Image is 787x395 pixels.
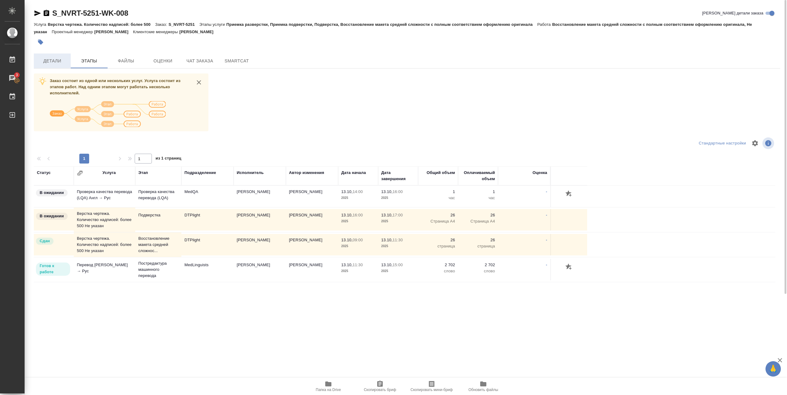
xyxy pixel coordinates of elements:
td: Проверка качества перевода (LQA) Англ → Рус [74,186,135,207]
td: [PERSON_NAME] [234,259,286,280]
p: 26 [461,237,495,243]
div: Дата завершения [381,170,415,182]
p: [PERSON_NAME] [179,30,218,34]
td: [PERSON_NAME] [286,259,338,280]
p: Клиентские менеджеры [133,30,180,34]
p: час [461,195,495,201]
button: close [194,78,204,87]
p: 26 [461,212,495,218]
div: Дата начала [341,170,366,176]
span: Детали [38,57,67,65]
p: 13.10, [341,213,353,217]
p: 26 [421,212,455,218]
p: Страница А4 [461,218,495,224]
p: 11:30 [393,238,403,242]
p: Этапы услуги [200,22,227,27]
div: Исполнитель [237,170,264,176]
td: MedLinguists [181,259,234,280]
p: 2 702 [421,262,455,268]
button: Скопировать ссылку [43,10,50,17]
p: 13.10, [381,238,393,242]
span: SmartCat [222,57,251,65]
p: Приемка разверстки, Приемка подверстки, Подверстка, Восстановление макета средней сложности с пол... [226,22,537,27]
button: Добавить оценку [564,189,574,199]
td: [PERSON_NAME] [286,234,338,255]
p: Готов к работе [40,263,66,275]
button: Сгруппировать [77,170,83,176]
p: час [421,195,455,201]
span: Файлы [111,57,141,65]
td: [PERSON_NAME] [234,234,286,255]
div: split button [697,139,748,148]
p: 2025 [341,243,375,249]
p: 2025 [381,195,415,201]
td: Верстка чертежа. Количество надписей: более 500 Не указан [74,207,135,232]
p: 13.10, [341,189,353,194]
div: Оценка [532,170,547,176]
span: Чат заказа [185,57,215,65]
td: [PERSON_NAME] [286,186,338,207]
button: 🙏 [765,361,781,377]
td: DTPlight [181,234,234,255]
span: Заказ состоит из одной или нескольких услуг. Услуга состоит из этапов работ. Над одним этапом мог... [50,78,180,95]
p: 2 702 [461,262,495,268]
a: - [546,213,547,217]
button: Добавить тэг [34,35,47,49]
p: Восстановление макета средней сложнос... [138,235,178,254]
p: страница [421,243,455,249]
p: Заказ: [155,22,168,27]
span: 3 [12,72,22,78]
a: 3 [2,70,23,86]
td: [PERSON_NAME] [234,209,286,231]
a: - [546,238,547,242]
p: 2025 [341,268,375,274]
p: 11:30 [353,263,363,267]
p: 09:00 [353,238,363,242]
p: 2025 [381,268,415,274]
p: Услуга [34,22,48,27]
p: 14:00 [353,189,363,194]
td: DTPlight [181,209,234,231]
p: Проектный менеджер [52,30,94,34]
p: В ожидании [40,190,64,196]
p: Работа [537,22,552,27]
p: [PERSON_NAME] [94,30,133,34]
p: 15:00 [393,263,403,267]
p: 2025 [341,195,375,201]
td: Верстка чертежа. Количество надписей: более 500 Не указан [74,232,135,257]
td: MedQA [181,186,234,207]
p: 13.10, [381,213,393,217]
td: [PERSON_NAME] [286,209,338,231]
span: Этапы [74,57,104,65]
p: 1 [421,189,455,195]
button: Добавить оценку [564,262,574,272]
p: 13.10, [341,238,353,242]
span: [PERSON_NAME] детали заказа [702,10,763,16]
p: 26 [421,237,455,243]
div: Оплачиваемый объем [461,170,495,182]
div: Общий объем [427,170,455,176]
p: 17:00 [393,213,403,217]
p: 2025 [341,218,375,224]
div: Подразделение [184,170,216,176]
button: Скопировать ссылку для ЯМессенджера [34,10,41,17]
p: Верстка чертежа. Количество надписей: более 500 [48,22,155,27]
p: В ожидании [40,213,64,219]
p: страница [461,243,495,249]
p: Постредактура машинного перевода [138,260,178,279]
td: [PERSON_NAME] [234,186,286,207]
a: S_NVRT-5251-WK-008 [52,9,128,17]
div: Статус [37,170,51,176]
p: 2025 [381,243,415,249]
p: S_NVRT-5251 [168,22,199,27]
p: 16:00 [393,189,403,194]
p: 2025 [381,218,415,224]
p: Страница А4 [421,218,455,224]
span: 🙏 [768,362,778,375]
div: Услуга [102,170,116,176]
p: Проверка качества перевода (LQA) [138,189,178,201]
span: из 1 страниц [156,155,181,164]
p: 13.10, [341,263,353,267]
div: Автор изменения [289,170,324,176]
div: Этап [138,170,148,176]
